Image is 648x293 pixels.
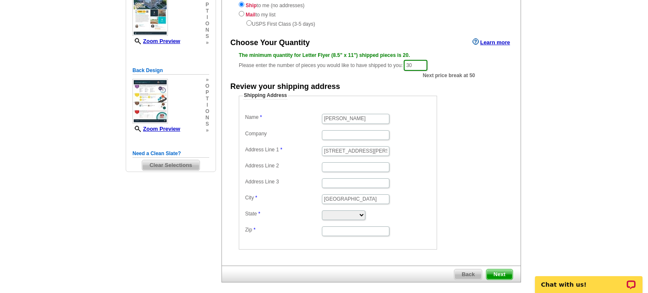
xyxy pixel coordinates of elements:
[245,194,321,202] label: City
[486,269,513,280] span: Next
[245,210,321,218] label: State
[205,77,209,83] span: »
[205,83,209,89] span: o
[205,21,209,27] span: o
[205,115,209,121] span: n
[245,130,321,137] label: Company
[245,146,321,153] label: Address Line 1
[245,226,321,234] label: Zip
[205,2,209,8] span: p
[205,27,209,33] span: n
[245,178,321,185] label: Address Line 3
[205,96,209,102] span: t
[472,38,510,45] a: Learn more
[205,127,209,134] span: »
[529,266,648,293] iframe: LiveChat chat widget
[243,92,288,99] legend: Shipping Address
[205,40,209,46] span: »
[205,108,209,115] span: o
[239,19,504,28] div: USPS First Class (3-5 days)
[246,3,256,8] strong: Ship
[245,162,321,169] label: Address Line 2
[132,126,180,132] a: Zoom Preview
[132,67,209,75] h5: Back Design
[132,150,209,158] h5: Need a Clean Slate?
[454,269,482,280] span: Back
[132,38,180,44] a: Zoom Preview
[205,89,209,96] span: p
[205,33,209,40] span: s
[239,51,504,59] div: The minimum quantity for Letter Flyer (8.5" x 11") shipped pieces is 20.
[205,8,209,14] span: t
[205,14,209,21] span: i
[205,121,209,127] span: s
[423,72,475,79] span: Next price break at 50
[205,102,209,108] span: i
[230,81,340,92] div: Review your shipping address
[142,160,199,170] span: Clear Selections
[246,12,255,18] strong: Mail
[132,79,168,124] img: small-thumb.jpg
[239,51,504,72] div: Please enter the number of pieces you would like to have shipped to you:
[454,269,482,280] a: Back
[230,38,310,48] div: Choose Your Quantity
[245,114,321,121] label: Name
